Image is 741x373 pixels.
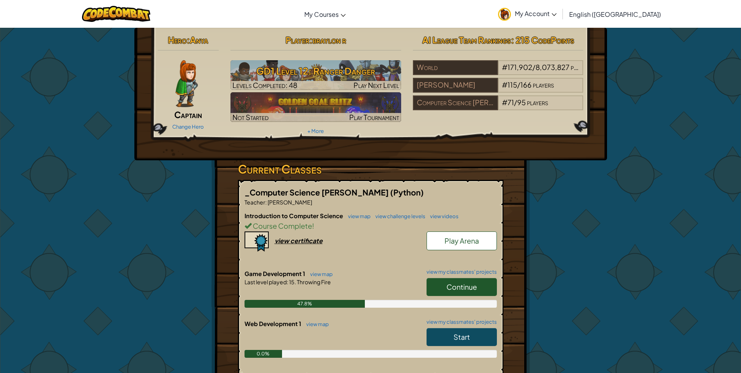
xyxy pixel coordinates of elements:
span: Start [454,332,470,341]
span: Introduction to Computer Science [245,212,344,219]
a: World#171,902/8,073,827players [413,68,584,77]
span: Game Development 1 [245,270,306,277]
span: : [287,278,288,285]
span: 71 [507,98,514,107]
div: Computer Science [PERSON_NAME] [413,95,498,110]
span: # [502,63,507,72]
a: Play Next Level [230,60,401,90]
span: My Courses [304,10,339,18]
span: ! [312,221,314,230]
a: My Courses [300,4,350,25]
span: 95 [517,98,526,107]
a: view my classmates' projects [423,319,497,325]
span: players [533,80,554,89]
img: avatar [498,8,511,21]
a: view map [306,271,333,277]
span: Captain [174,109,202,120]
a: view map [302,321,329,327]
img: Golden Goal [230,92,401,122]
span: Web Development 1 [245,320,302,327]
span: Teacher [245,199,265,206]
span: / [517,80,520,89]
span: [PERSON_NAME] [267,199,312,206]
span: Throwing Fire [296,278,331,285]
span: Play Arena [445,236,479,245]
span: _Computer Science [PERSON_NAME] [245,187,390,197]
div: [PERSON_NAME] [413,78,498,93]
div: World [413,60,498,75]
a: Change Hero [172,124,204,130]
span: # [502,98,507,107]
span: 171,902 [507,63,532,72]
img: CodeCombat logo [82,6,150,22]
img: captain-pose.png [175,60,198,107]
a: view my classmates' projects [423,269,497,274]
span: : [309,34,312,45]
a: English ([GEOGRAPHIC_DATA]) [565,4,665,25]
div: 0.0% [245,350,282,358]
a: Not StartedPlay Tournament [230,92,401,122]
a: Computer Science [PERSON_NAME]#71/95players [413,103,584,112]
div: view certificate [275,237,323,245]
a: [PERSON_NAME]#115/166players [413,85,584,94]
span: : [187,34,190,45]
span: # [502,80,507,89]
span: players [571,63,592,72]
span: Player [286,34,309,45]
span: / [514,98,517,107]
span: Play Next Level [354,81,399,90]
a: + More [307,128,324,134]
span: (Python) [390,187,424,197]
span: braylon r [312,34,346,45]
span: English ([GEOGRAPHIC_DATA]) [569,10,661,18]
span: Play Tournament [349,113,399,122]
span: players [527,98,548,107]
a: My Account [494,2,561,26]
div: 47.8% [245,300,365,308]
span: Last level played [245,278,287,285]
span: 166 [520,80,532,89]
span: Not Started [232,113,269,122]
span: 8,073,827 [536,63,570,72]
a: view videos [426,213,459,219]
span: Anya [190,34,208,45]
span: Hero [168,34,187,45]
a: view certificate [245,237,323,245]
span: / [532,63,536,72]
span: Course Complete [252,221,312,230]
a: view map [344,213,371,219]
img: certificate-icon.png [245,231,269,252]
span: Continue [446,282,477,291]
h3: GD1 Level 12: Ranger Danger [230,62,401,80]
span: : 215 CodePoints [511,34,574,45]
span: My Account [515,9,557,18]
span: : [265,199,267,206]
a: view challenge levels [371,213,425,219]
span: AI League Team Rankings [422,34,511,45]
h3: Current Classes [238,160,504,178]
span: 15. [288,278,296,285]
img: GD1 Level 12: Ranger Danger [230,60,401,90]
span: Levels Completed: 48 [232,81,297,90]
span: 115 [507,80,517,89]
